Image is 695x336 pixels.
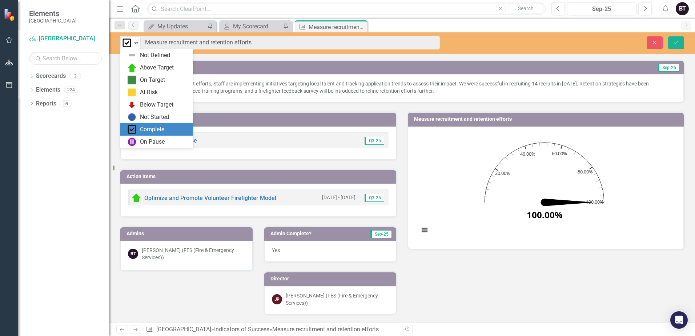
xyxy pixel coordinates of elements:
a: Scorecards [36,72,66,80]
a: [GEOGRAPHIC_DATA] [156,326,211,333]
a: Reports [36,100,56,108]
input: Search ClearPoint... [147,3,546,15]
span: Q3-25 [365,194,384,202]
img: Not Started [128,113,136,121]
span: Q3-25 [365,137,384,145]
span: Yes [272,247,280,253]
span: Search [518,5,534,11]
text: 100.00% [527,209,563,221]
a: Optimize and Promote Volunteer Firefighter Model [144,195,276,201]
img: At Risk [128,88,136,97]
img: On Pause [128,137,136,146]
a: Elements [36,86,60,94]
div: On Pause [140,138,165,146]
div: Measure recruitment and retention efforts [272,326,379,333]
h3: Admin Complete? [270,231,350,236]
text: 80.00% [578,168,593,175]
div: Open Intercom Messenger [670,311,688,329]
p: To improve future recruitment efforts, Staff are implementing initiatives targeting local talent ... [128,80,676,95]
h3: Measure recruitment and retention efforts [414,116,680,122]
div: » » [146,325,397,334]
text: 20.00% [495,169,510,176]
text: 100.00% [586,198,604,205]
span: Sep-25 [658,64,679,72]
img: Complete [122,39,131,47]
div: At Risk [140,88,158,97]
div: Sep-25 [570,5,634,13]
a: Indicators of Success [214,326,269,333]
div: Complete [140,125,164,134]
div: 224 [64,87,78,93]
h3: Director [270,276,393,281]
div: Not Started [140,113,169,121]
div: Chart. Highcharts interactive chart. [415,132,676,241]
h3: Priorities [126,116,393,122]
img: Above Target [132,193,141,202]
div: My Scorecard [233,22,281,31]
button: View chart menu, Chart [419,225,430,235]
img: Above Target [128,63,136,72]
div: Below Target [140,101,173,109]
small: [DATE] - [DATE] [322,194,355,201]
div: 59 [60,100,72,107]
div: [PERSON_NAME] (FES (Fire & Emergency Services)) [142,247,245,261]
input: This field is required [140,36,440,49]
div: Above Target [140,64,174,72]
a: My Updates [145,22,205,31]
path: 100. Actual. [545,199,592,206]
div: Measure recruitment and retention efforts [309,23,366,32]
span: Elements [29,9,77,18]
img: ClearPoint Strategy [4,8,16,21]
h3: Action Items [126,174,393,179]
button: Search [508,4,544,14]
img: On Target [128,76,136,84]
svg: Interactive chart [415,132,673,241]
div: 2 [69,73,81,79]
button: BT [676,2,689,15]
img: Complete [128,125,136,134]
a: My Scorecard [221,22,281,31]
h3: Status Update [126,64,458,70]
small: [GEOGRAPHIC_DATA] [29,18,77,24]
span: Sep-25 [370,230,392,238]
text: 60.00% [552,150,567,156]
div: My Updates [157,22,205,31]
a: [GEOGRAPHIC_DATA] [29,35,102,43]
text: 40.00% [520,151,535,157]
div: On Target [140,76,165,84]
div: [PERSON_NAME] (FES (Fire & Emergency Services)) [286,292,389,307]
img: Below Target [128,100,136,109]
div: BT [128,249,138,259]
div: JP [272,294,282,304]
h3: Admins [126,231,249,236]
div: Not Defined [140,51,170,60]
input: Search Below... [29,52,102,65]
button: Sep-25 [567,2,636,15]
img: Not Defined [128,51,136,60]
